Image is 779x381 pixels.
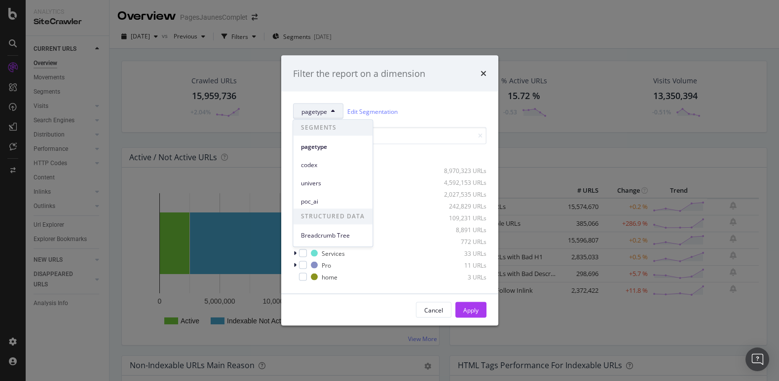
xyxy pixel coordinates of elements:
[301,161,365,170] span: codex
[416,302,451,318] button: Cancel
[293,120,372,136] span: SEGMENTS
[455,302,486,318] button: Apply
[293,152,486,161] div: Select all data available
[463,306,479,314] div: Apply
[745,347,769,371] div: Open Intercom Messenger
[322,249,345,257] div: Services
[293,67,425,80] div: Filter the report on a dimension
[293,208,372,224] span: STRUCTURED DATA
[301,179,365,188] span: univers
[301,231,365,240] span: Breadcrumb Tree
[438,237,486,245] div: 772 URLs
[322,261,331,269] div: Pro
[281,55,498,326] div: modal
[322,273,337,281] div: home
[438,178,486,186] div: 4,592,153 URLs
[438,202,486,210] div: 242,829 URLs
[438,213,486,222] div: 109,231 URLs
[438,273,486,281] div: 3 URLs
[481,67,486,80] div: times
[438,190,486,198] div: 2,027,535 URLs
[301,107,327,115] span: pagetype
[301,197,365,206] span: poc_ai
[424,306,443,314] div: Cancel
[438,249,486,257] div: 33 URLs
[438,225,486,234] div: 8,891 URLs
[347,106,398,116] a: Edit Segmentation
[301,142,365,151] span: pagetype
[293,127,486,144] input: Search
[438,261,486,269] div: 11 URLs
[438,166,486,174] div: 8,970,323 URLs
[293,104,343,119] button: pagetype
